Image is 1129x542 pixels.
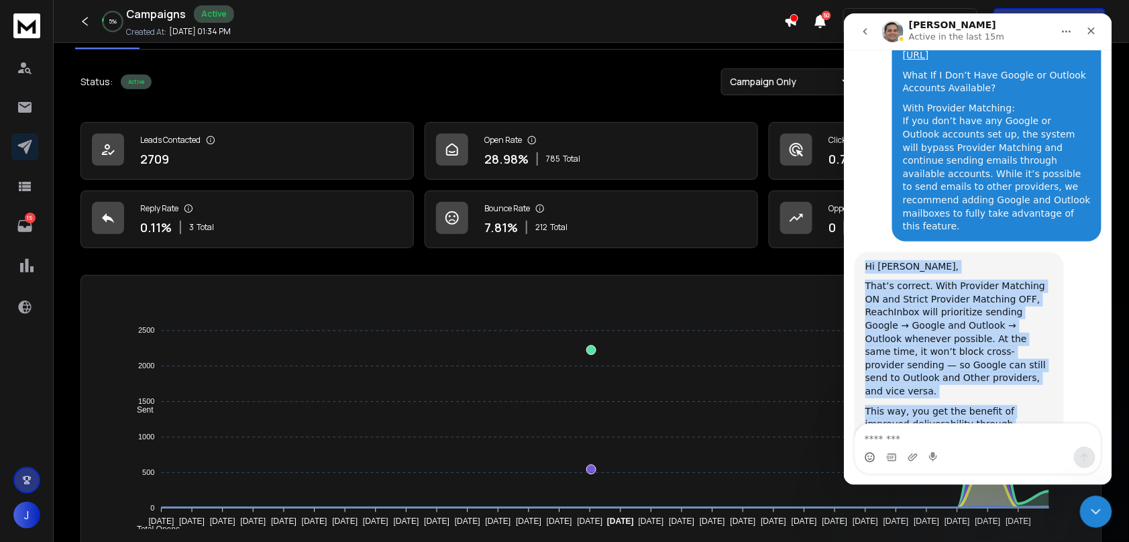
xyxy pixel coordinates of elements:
[11,411,257,433] textarea: Message…
[828,135,864,146] p: Click Rate
[80,191,414,248] a: Reply Rate0.11%3Total
[21,392,209,457] div: This way, you get the benefit of improved deliverability through provider matching, without limit...
[546,154,560,164] span: 785
[792,517,817,527] tspan: [DATE]
[140,150,169,168] p: 2709
[197,222,214,233] span: Total
[138,398,154,406] tspan: 1500
[731,517,756,527] tspan: [DATE]
[822,517,848,527] tspan: [DATE]
[25,213,36,223] p: 15
[13,502,40,529] button: J
[844,13,1112,485] iframe: Intercom live chat
[210,517,235,527] tspan: [DATE]
[332,517,358,527] tspan: [DATE]
[578,517,603,527] tspan: [DATE]
[138,327,154,335] tspan: 2500
[142,468,154,476] tspan: 500
[484,135,522,146] p: Open Rate
[121,74,152,89] div: Active
[138,362,154,370] tspan: 2000
[127,525,180,534] span: Total Opens
[486,517,511,527] tspan: [DATE]
[126,6,186,22] h1: Campaigns
[21,439,32,449] button: Emoji picker
[547,517,572,527] tspan: [DATE]
[194,5,234,23] div: Active
[700,517,725,527] tspan: [DATE]
[13,13,40,38] img: logo
[828,203,879,214] p: Opportunities
[769,191,1102,248] a: Opportunities0$0
[484,203,530,214] p: Bounce Rate
[669,517,694,527] tspan: [DATE]
[975,517,1001,527] tspan: [DATE]
[179,517,205,527] tspan: [DATE]
[1080,496,1112,528] iframe: Intercom live chat
[730,75,802,89] p: Campaign Only
[138,433,154,441] tspan: 1000
[822,11,831,20] span: 50
[761,517,786,527] tspan: [DATE]
[828,150,865,168] p: 0.78 %
[21,247,209,260] div: Hi [PERSON_NAME],
[11,239,220,466] div: Hi [PERSON_NAME],That’s correct. With Provider Matching ON and Strict Provider Matching OFF, Reac...
[363,517,388,527] tspan: [DATE]
[11,239,258,490] div: Raj says…
[85,439,96,449] button: Start recording
[189,222,194,233] span: 3
[883,517,909,527] tspan: [DATE]
[828,218,836,237] p: 0
[150,504,154,512] tspan: 0
[484,150,529,168] p: 28.98 %
[127,405,154,415] span: Sent
[853,517,878,527] tspan: [DATE]
[11,213,38,239] a: 15
[64,439,74,449] button: Upload attachment
[126,27,166,38] p: Created At:
[425,122,758,180] a: Open Rate28.98%785Total
[394,517,419,527] tspan: [DATE]
[945,517,970,527] tspan: [DATE]
[80,122,414,180] a: Leads Contacted2709
[607,517,634,527] tspan: [DATE]
[140,218,172,237] p: 0.11 %
[639,517,664,527] tspan: [DATE]
[914,517,940,527] tspan: [DATE]
[563,154,580,164] span: Total
[21,266,209,384] div: That’s correct. With Provider Matching ON and Strict Provider Matching OFF, ReachInbox will prior...
[140,203,178,214] p: Reply Rate
[140,135,201,146] p: Leads Contacted
[550,222,568,233] span: Total
[993,8,1106,35] button: Get Free Credits
[484,218,518,237] p: 7.81 %
[169,26,231,37] p: [DATE] 01:34 PM
[1006,517,1032,527] tspan: [DATE]
[535,222,547,233] span: 212
[149,517,174,527] tspan: [DATE]
[302,517,327,527] tspan: [DATE]
[424,517,449,527] tspan: [DATE]
[455,517,480,527] tspan: [DATE]
[769,122,1102,180] a: Click Rate0.78%21Total
[240,517,266,527] tspan: [DATE]
[109,17,117,25] p: 5 %
[425,191,758,248] a: Bounce Rate7.81%212Total
[80,75,113,89] p: Status:
[516,517,541,527] tspan: [DATE]
[271,517,297,527] tspan: [DATE]
[42,439,53,449] button: Gif picker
